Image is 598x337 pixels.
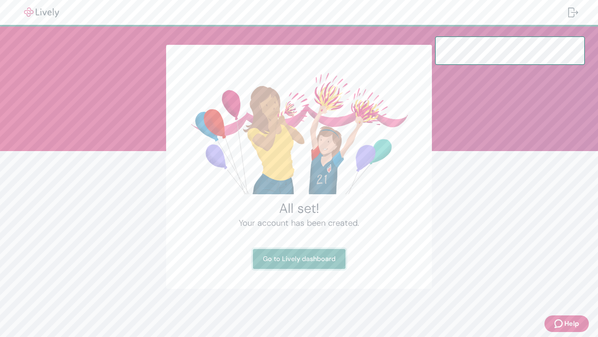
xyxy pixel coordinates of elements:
span: Help [564,319,579,329]
button: Log out [561,2,585,22]
svg: Zendesk support icon [554,319,564,329]
img: Lively [18,7,65,17]
h2: All set! [186,200,412,217]
h4: Your account has been created. [186,217,412,229]
button: Zendesk support iconHelp [544,315,589,332]
a: Go to Lively dashboard [253,249,346,269]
